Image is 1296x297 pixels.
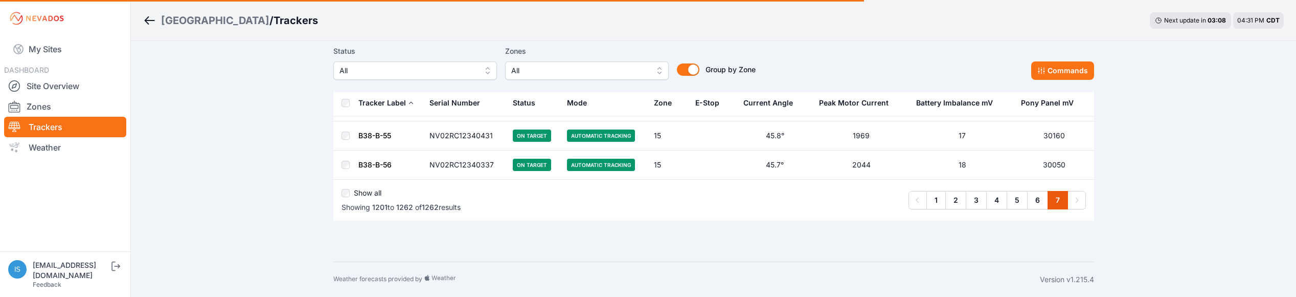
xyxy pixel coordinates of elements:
a: Feedback [33,281,61,288]
a: B38-B-56 [358,160,392,169]
button: Zone [654,91,680,115]
button: Commands [1031,61,1094,80]
div: [EMAIL_ADDRESS][DOMAIN_NAME] [33,260,109,281]
h3: Trackers [274,13,318,28]
td: 45.8° [737,121,813,151]
a: B38-B-55 [358,131,391,140]
td: NV02RC12340431 [423,121,507,151]
span: / [269,13,274,28]
span: 1201 [372,203,388,211]
nav: Pagination [908,191,1086,209]
div: Zone [654,98,672,108]
a: 6 [1027,191,1048,209]
div: Current Angle [743,98,793,108]
div: Status [513,98,535,108]
span: 1262 [396,203,413,211]
span: 1262 [422,203,439,211]
nav: Breadcrumb [143,7,318,34]
div: Serial Number [429,98,480,108]
button: Current Angle [743,91,801,115]
span: 04:31 PM [1237,16,1264,24]
span: Automatic Tracking [567,159,635,171]
label: Zones [505,45,669,57]
button: All [333,61,497,80]
span: Automatic Tracking [567,130,635,142]
span: Next update in [1164,16,1206,24]
a: My Sites [4,37,126,61]
div: Peak Motor Current [819,98,889,108]
span: Group by Zone [706,65,756,74]
div: 03 : 08 [1208,16,1226,25]
button: Tracker Label [358,91,414,115]
span: All [511,65,648,77]
a: Site Overview [4,76,126,96]
label: Show all [354,188,381,198]
span: All [339,65,476,77]
div: E-Stop [695,98,719,108]
span: CDT [1266,16,1280,24]
a: 2 [945,191,966,209]
a: Trackers [4,117,126,137]
button: Mode [567,91,595,115]
a: 4 [986,191,1007,209]
td: 2044 [813,151,910,180]
p: Showing to of results [342,202,461,213]
td: 30050 [1015,151,1094,180]
a: Zones [4,96,126,117]
img: iswagart@prim.com [8,260,27,279]
div: Tracker Label [358,98,406,108]
td: 17 [910,121,1015,151]
button: All [505,61,669,80]
button: Serial Number [429,91,488,115]
td: NV02RC12340337 [423,151,507,180]
td: 30160 [1015,121,1094,151]
label: Status [333,45,497,57]
a: 1 [926,191,946,209]
img: Nevados [8,10,65,27]
div: Version v1.215.4 [1040,274,1094,285]
td: 18 [910,151,1015,180]
td: 1969 [813,121,910,151]
a: 5 [1007,191,1028,209]
td: 15 [648,121,689,151]
a: 3 [966,191,987,209]
button: Status [513,91,543,115]
button: Pony Panel mV [1021,91,1082,115]
a: [GEOGRAPHIC_DATA] [161,13,269,28]
a: Weather [4,137,126,158]
button: Battery Imbalance mV [916,91,1001,115]
div: Weather forecasts provided by [333,274,1040,285]
div: Pony Panel mV [1021,98,1074,108]
span: On Target [513,159,551,171]
td: 15 [648,151,689,180]
td: 45.7° [737,151,813,180]
span: DASHBOARD [4,66,49,74]
div: Mode [567,98,587,108]
button: Peak Motor Current [819,91,897,115]
span: On Target [513,130,551,142]
button: E-Stop [695,91,727,115]
a: 7 [1048,191,1068,209]
div: Battery Imbalance mV [916,98,993,108]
